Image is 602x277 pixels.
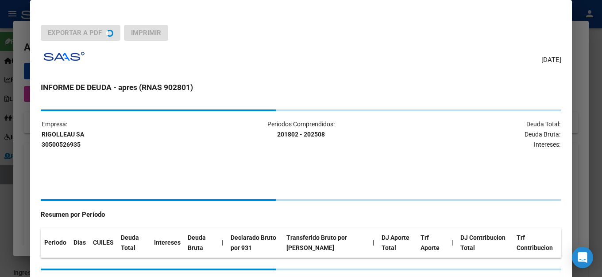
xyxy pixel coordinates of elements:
[369,228,378,257] th: |
[215,119,387,140] p: Periodos Comprendidos:
[124,25,168,41] button: Imprimir
[218,228,227,257] th: |
[70,228,89,257] th: Dias
[48,29,102,37] span: Exportar a PDF
[572,247,593,268] div: Open Intercom Messenger
[41,210,561,220] h4: Resumen por Período
[277,131,325,138] strong: 201802 - 202508
[131,29,161,37] span: Imprimir
[42,119,214,149] p: Empresa:
[448,228,457,257] th: |
[150,228,184,257] th: Intereses
[117,228,150,257] th: Deuda Total
[378,228,417,257] th: DJ Aporte Total
[283,228,369,257] th: Transferido Bruto por [PERSON_NAME]
[184,228,218,257] th: Deuda Bruta
[42,131,84,148] strong: RIGOLLEAU SA 30500526935
[41,82,561,93] h3: INFORME DE DEUDA - apres (RNAS 902801)
[513,228,561,257] th: Trf Contribucion
[89,228,117,257] th: CUILES
[41,25,120,41] button: Exportar a PDF
[388,119,560,149] p: Deuda Total: Deuda Bruta: Intereses:
[41,228,70,257] th: Periodo
[541,55,561,65] span: [DATE]
[417,228,448,257] th: Trf Aporte
[457,228,513,257] th: DJ Contribucion Total
[227,228,283,257] th: Declarado Bruto por 931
